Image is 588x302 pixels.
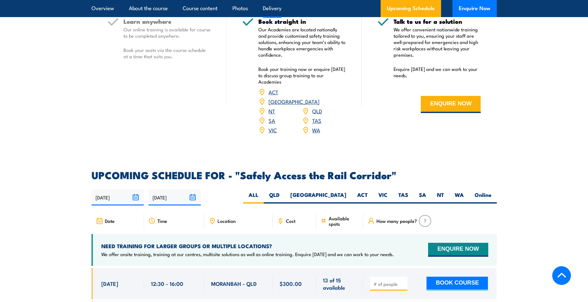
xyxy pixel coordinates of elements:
[151,280,183,287] span: 12:30 - 16:00
[394,66,481,79] p: Enquire [DATE] and we can work to your needs.
[432,191,449,204] label: NT
[264,191,285,204] label: QLD
[123,47,211,60] p: Book your seats via the course schedule at a time that suits you.
[393,191,414,204] label: TAS
[211,280,257,287] span: MORANBAH - QLD
[269,126,277,134] a: VIC
[312,116,321,124] a: TAS
[312,126,320,134] a: WA
[105,218,115,223] span: Date
[449,191,469,204] label: WA
[157,218,167,223] span: Time
[92,170,497,179] h2: UPCOMING SCHEDULE FOR - "Safely Access the Rail Corridor"
[376,218,417,223] span: How many people?
[329,216,359,226] span: Available spots
[218,218,236,223] span: Location
[374,281,405,287] input: # of people
[101,242,394,249] h4: NEED TRAINING FOR LARGER GROUPS OR MULTIPLE LOCATIONS?
[428,243,488,257] button: ENQUIRE NOW
[101,251,394,257] p: We offer onsite training, training at our centres, multisite solutions as well as online training...
[286,218,295,223] span: Cost
[394,18,481,24] h5: Talk to us for a solution
[414,191,432,204] label: SA
[269,98,319,105] a: [GEOGRAPHIC_DATA]
[427,277,488,291] button: BOOK COURSE
[123,26,211,39] p: Our online training is available for course to be completed anywhere.
[280,280,302,287] span: $300.00
[149,189,201,205] input: To date
[373,191,393,204] label: VIC
[285,191,352,204] label: [GEOGRAPHIC_DATA]
[323,276,356,291] span: 13 of 15 available
[394,26,481,58] p: We offer convenient nationwide training tailored to you, ensuring your staff are well-prepared fo...
[258,26,346,58] p: Our Academies are located nationally and provide customised safety training solutions, enhancing ...
[269,107,275,115] a: NT
[92,189,144,205] input: From date
[269,88,278,96] a: ACT
[123,18,211,24] h5: Learn anywhere
[421,96,481,113] button: ENQUIRE NOW
[269,116,275,124] a: SA
[352,191,373,204] label: ACT
[258,18,346,24] h5: Book straight in
[101,280,118,287] span: [DATE]
[243,191,264,204] label: ALL
[258,66,346,85] p: Book your training now or enquire [DATE] to discuss group training to our Academies
[469,191,497,204] label: Online
[312,107,322,115] a: QLD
